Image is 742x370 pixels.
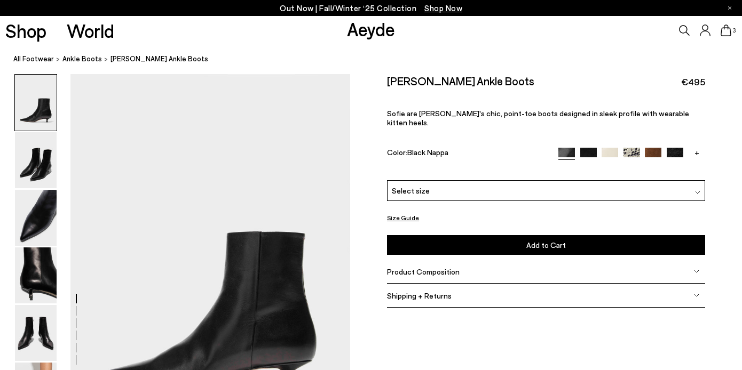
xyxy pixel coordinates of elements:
[387,211,419,224] button: Size Guide
[15,190,57,246] img: Sofie Leather Ankle Boots - Image 3
[347,18,395,40] a: Aeyde
[694,293,699,298] img: svg%3E
[67,21,114,40] a: World
[731,28,737,34] span: 3
[695,190,700,195] img: svg%3E
[387,74,534,87] h2: [PERSON_NAME] Ankle Boots
[721,25,731,36] a: 3
[407,148,448,157] span: Black Nappa
[15,247,57,303] img: Sofie Leather Ankle Boots - Image 4
[15,132,57,188] img: Sofie Leather Ankle Boots - Image 2
[387,148,548,160] div: Color:
[110,53,208,65] span: [PERSON_NAME] Ankle Boots
[694,269,699,274] img: svg%3E
[13,45,742,74] nav: breadcrumb
[387,109,689,127] span: Sofie are [PERSON_NAME]'s chic, point-toe boots designed in sleek profile with wearable kitten he...
[387,267,460,276] span: Product Composition
[15,305,57,361] img: Sofie Leather Ankle Boots - Image 5
[387,235,705,255] button: Add to Cart
[280,2,462,15] p: Out Now | Fall/Winter ‘25 Collection
[424,3,462,13] span: Navigate to /collections/new-in
[689,148,705,157] a: +
[15,75,57,131] img: Sofie Leather Ankle Boots - Image 1
[5,21,46,40] a: Shop
[526,240,566,250] span: Add to Cart
[62,53,102,65] a: ankle boots
[13,53,54,65] a: All Footwear
[62,54,102,63] span: ankle boots
[681,75,705,89] span: €495
[392,185,430,196] span: Select size
[387,291,452,300] span: Shipping + Returns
